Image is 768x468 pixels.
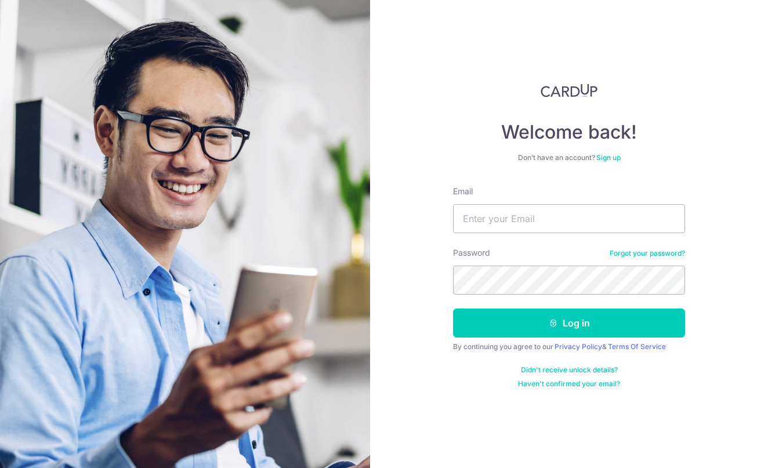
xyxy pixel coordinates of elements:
[453,186,473,197] label: Email
[555,342,602,351] a: Privacy Policy
[596,153,621,162] a: Sign up
[608,342,666,351] a: Terms Of Service
[453,204,685,233] input: Enter your Email
[453,247,490,259] label: Password
[541,84,597,97] img: CardUp Logo
[521,365,618,375] a: Didn't receive unlock details?
[610,249,685,258] a: Forgot your password?
[518,379,620,389] a: Haven't confirmed your email?
[453,309,685,338] button: Log in
[453,121,685,144] h4: Welcome back!
[453,342,685,351] div: By continuing you agree to our &
[453,153,685,162] div: Don’t have an account?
